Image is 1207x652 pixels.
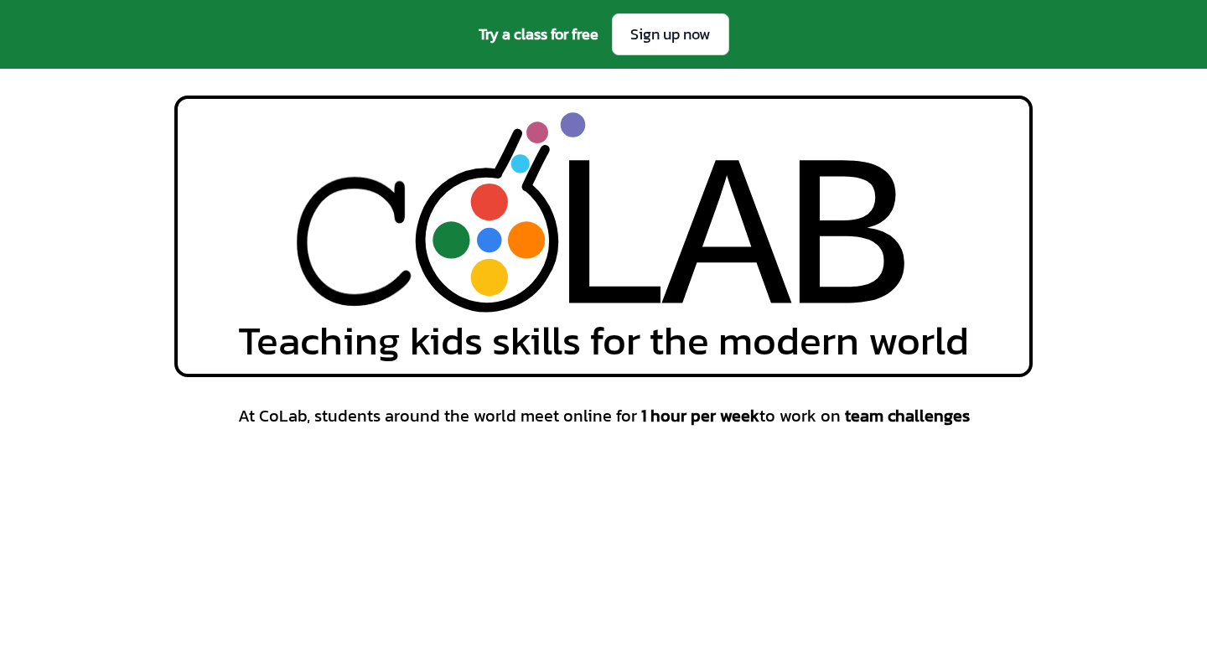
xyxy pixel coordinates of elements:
[479,23,598,46] span: Try a class for free
[662,116,792,375] div: A
[845,403,970,428] span: team challenges
[783,116,913,375] div: B
[238,320,969,360] span: Teaching kids skills for the modern world
[544,116,674,375] div: L
[641,403,759,428] span: 1 hour per week
[238,404,970,427] span: At CoLab, students around the world meet online for to work on
[612,13,729,55] a: Sign up now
